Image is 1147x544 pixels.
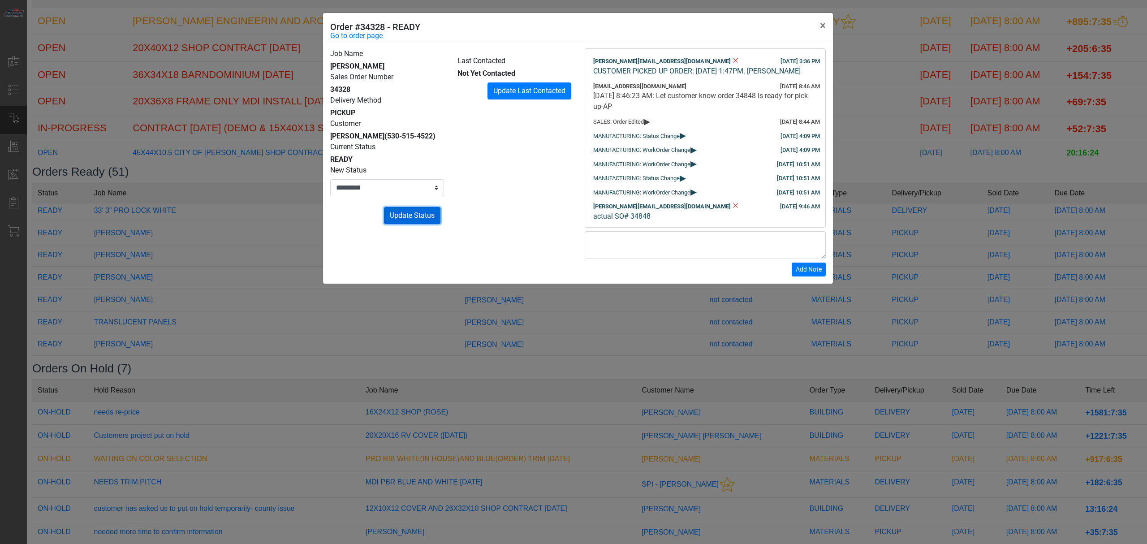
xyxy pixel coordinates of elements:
[457,69,515,78] span: Not Yet Contacted
[780,117,820,126] div: [DATE] 8:44 AM
[780,82,820,91] div: [DATE] 8:46 AM
[593,117,817,126] div: SALES: Order Edited
[330,84,444,95] div: 34328
[690,147,697,152] span: ▸
[330,48,363,59] label: Job Name
[457,56,505,66] label: Last Contacted
[792,263,826,276] button: Add Note
[593,160,817,169] div: MANUFACTURING: WorkOrder Change
[780,132,820,141] div: [DATE] 4:09 PM
[780,202,820,211] div: [DATE] 9:46 AM
[690,160,697,166] span: ▸
[330,72,393,82] label: Sales Order Number
[777,174,820,183] div: [DATE] 10:51 AM
[593,211,817,222] div: actual SO# 34848
[593,66,817,77] div: CUSTOMER PICKED UP ORDER: [DATE] 1:47PM. [PERSON_NAME]
[593,91,817,112] div: [DATE] 8:46:23 AM: Let customer know order 34848 is ready for pick up-AP
[330,95,381,106] label: Delivery Method
[330,165,367,176] label: New Status
[680,132,686,138] span: ▸
[593,83,686,90] span: [EMAIL_ADDRESS][DOMAIN_NAME]
[330,118,361,129] label: Customer
[593,146,817,155] div: MANUFACTURING: WorkOrder Change
[593,203,731,210] span: [PERSON_NAME][EMAIL_ADDRESS][DOMAIN_NAME]
[487,82,571,99] button: Update Last Contacted
[593,174,817,183] div: MANUFACTURING: Status Change
[330,142,375,152] label: Current Status
[330,30,383,41] a: Go to order page
[593,188,817,197] div: MANUFACTURING: WorkOrder Change
[593,132,817,141] div: MANUFACTURING: Status Change
[777,188,820,197] div: [DATE] 10:51 AM
[644,118,650,124] span: ▸
[813,13,833,38] button: Close
[796,266,822,273] span: Add Note
[384,132,436,140] span: (530-515-4522)
[330,108,444,118] div: PICKUP
[330,62,384,70] span: [PERSON_NAME]
[330,131,444,142] div: [PERSON_NAME]
[330,154,444,165] div: READY
[390,211,435,220] span: Update Status
[384,207,440,224] button: Update Status
[690,189,697,194] span: ▸
[680,175,686,181] span: ▸
[593,58,731,65] span: [PERSON_NAME][EMAIL_ADDRESS][DOMAIN_NAME]
[780,146,820,155] div: [DATE] 4:09 PM
[330,20,420,34] h5: Order #34328 - READY
[780,57,820,66] div: [DATE] 3:36 PM
[780,227,820,236] div: [DATE] 6:50 AM
[777,160,820,169] div: [DATE] 10:51 AM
